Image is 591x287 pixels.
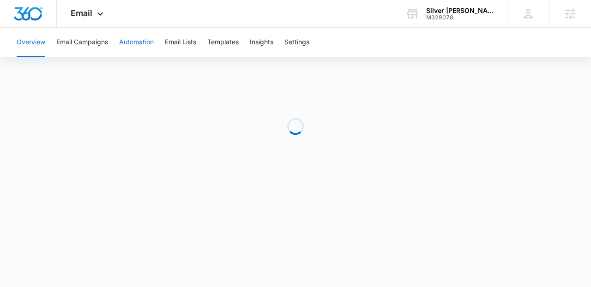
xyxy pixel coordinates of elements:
button: Email Lists [165,28,196,57]
button: Templates [207,28,239,57]
button: Insights [250,28,273,57]
button: Settings [284,28,309,57]
button: Email Campaigns [56,28,108,57]
div: account id [426,14,494,21]
button: Automation [119,28,154,57]
button: Overview [17,28,45,57]
div: account name [426,7,494,14]
span: Email [71,8,92,18]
